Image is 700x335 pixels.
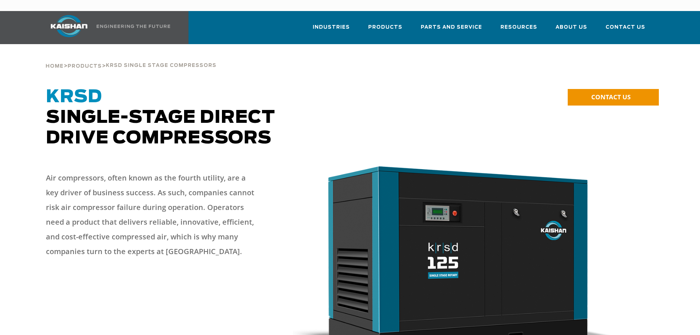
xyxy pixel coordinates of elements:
span: Resources [500,23,537,32]
span: About Us [556,23,587,32]
a: About Us [556,18,587,43]
span: KRSD [46,88,102,106]
span: Parts and Service [421,23,482,32]
span: Products [368,23,402,32]
span: Products [68,64,102,69]
span: CONTACT US [591,93,631,101]
a: Products [68,63,102,69]
a: CONTACT US [568,89,659,106]
a: Industries [313,18,350,43]
a: Parts and Service [421,18,482,43]
span: Contact Us [606,23,645,32]
img: Engineering the future [97,25,170,28]
span: Home [46,64,64,69]
p: Air compressors, often known as the fourth utility, are a key driver of business success. As such... [46,171,259,259]
a: Products [368,18,402,43]
a: Resources [500,18,537,43]
span: Industries [313,23,350,32]
a: Kaishan USA [42,11,172,44]
span: krsd single stage compressors [106,63,216,68]
img: kaishan logo [42,15,97,37]
a: Contact Us [606,18,645,43]
span: Single-Stage Direct Drive Compressors [46,88,275,147]
div: > > [46,44,216,72]
a: Home [46,63,64,69]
